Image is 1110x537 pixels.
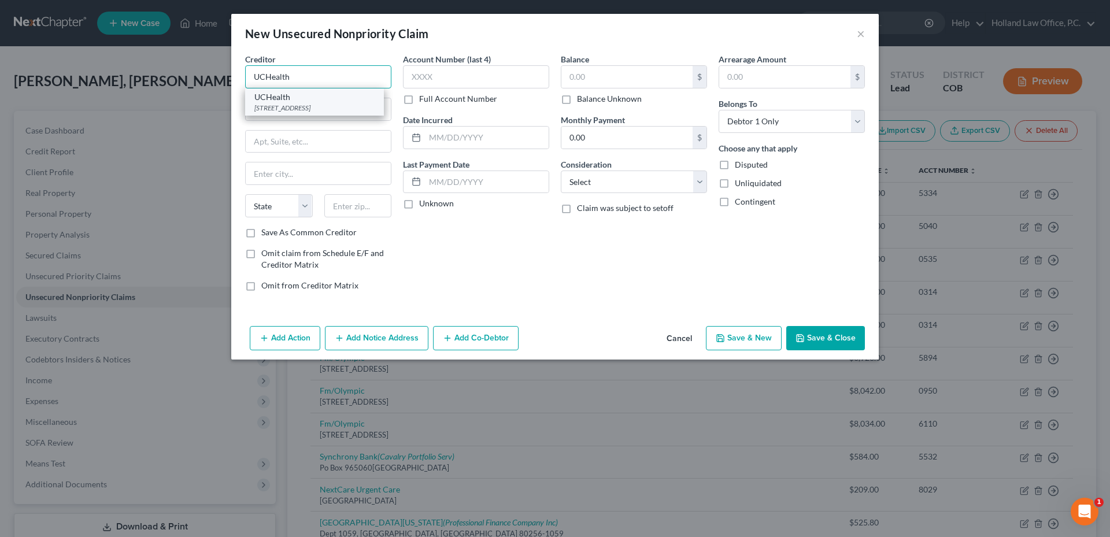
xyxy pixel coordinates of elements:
[261,280,358,290] span: Omit from Creditor Matrix
[245,54,276,64] span: Creditor
[719,66,850,88] input: 0.00
[561,158,612,171] label: Consideration
[254,103,375,113] div: [STREET_ADDRESS]
[850,66,864,88] div: $
[577,203,674,213] span: Claim was subject to setoff
[403,53,491,65] label: Account Number (last 4)
[693,66,706,88] div: $
[735,178,782,188] span: Unliquidated
[425,127,549,149] input: MM/DD/YYYY
[246,162,391,184] input: Enter city...
[245,65,391,88] input: Search creditor by name...
[706,326,782,350] button: Save & New
[425,171,549,193] input: MM/DD/YYYY
[254,91,375,103] div: UCHealth
[403,158,469,171] label: Last Payment Date
[719,142,797,154] label: Choose any that apply
[693,127,706,149] div: $
[561,127,693,149] input: 0.00
[786,326,865,350] button: Save & Close
[857,27,865,40] button: ×
[324,194,392,217] input: Enter zip...
[403,65,549,88] input: XXXX
[403,114,453,126] label: Date Incurred
[246,131,391,153] input: Apt, Suite, etc...
[735,160,768,169] span: Disputed
[245,25,428,42] div: New Unsecured Nonpriority Claim
[419,93,497,105] label: Full Account Number
[433,326,519,350] button: Add Co-Debtor
[719,53,786,65] label: Arrearage Amount
[561,53,589,65] label: Balance
[325,326,428,350] button: Add Notice Address
[561,114,625,126] label: Monthly Payment
[261,227,357,238] label: Save As Common Creditor
[561,66,693,88] input: 0.00
[657,327,701,350] button: Cancel
[250,326,320,350] button: Add Action
[1071,498,1098,525] iframe: Intercom live chat
[419,198,454,209] label: Unknown
[577,93,642,105] label: Balance Unknown
[1094,498,1104,507] span: 1
[735,197,775,206] span: Contingent
[261,248,384,269] span: Omit claim from Schedule E/F and Creditor Matrix
[719,99,757,109] span: Belongs To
